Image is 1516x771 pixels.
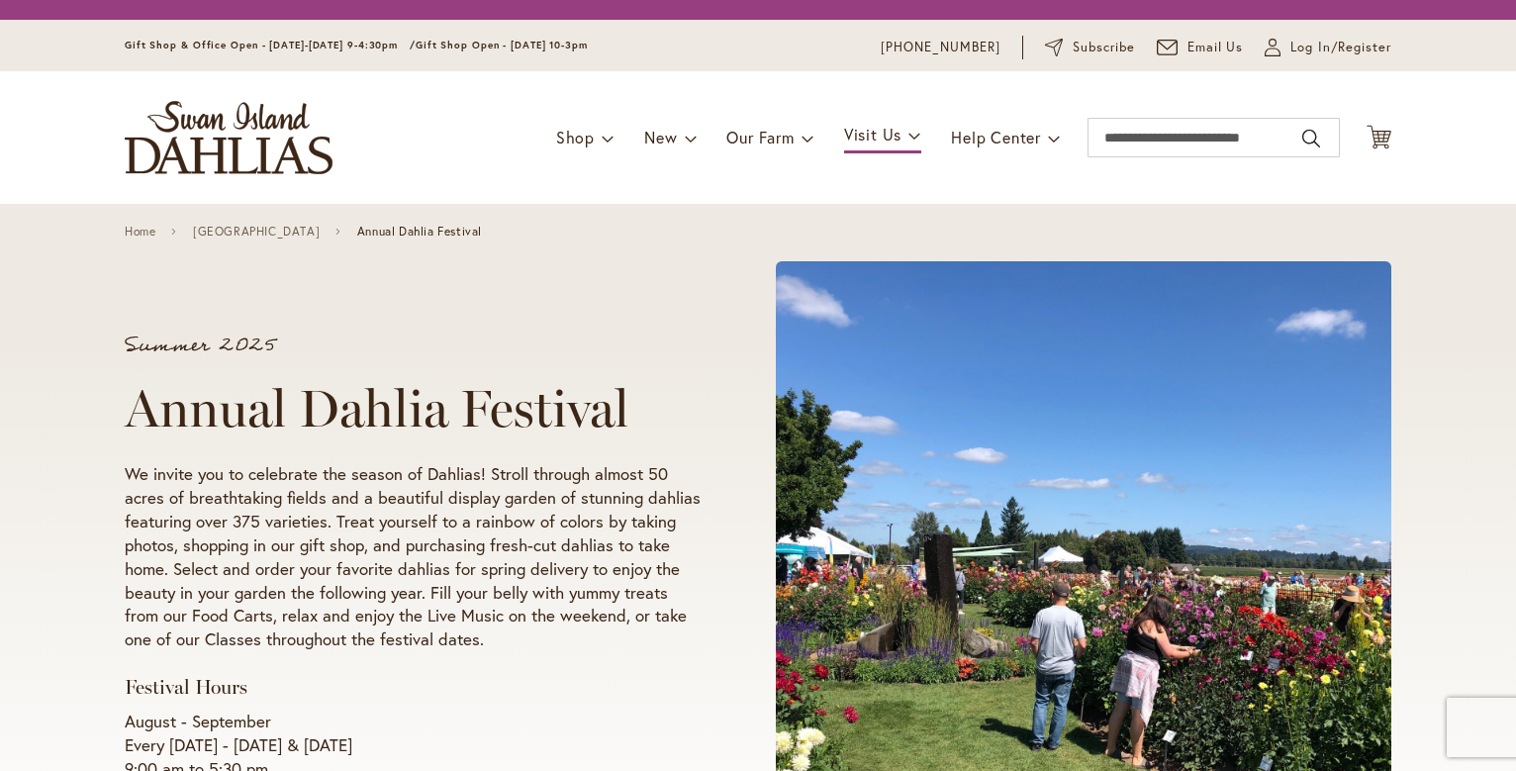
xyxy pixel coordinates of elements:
[125,225,155,239] a: Home
[1045,38,1135,57] a: Subscribe
[125,675,701,700] h3: Festival Hours
[125,379,701,438] h1: Annual Dahlia Festival
[644,127,677,147] span: New
[1187,38,1244,57] span: Email Us
[416,39,588,51] span: Gift Shop Open - [DATE] 10-3pm
[357,225,482,239] span: Annual Dahlia Festival
[844,124,901,145] span: Visit Us
[125,336,701,355] p: Summer 2025
[125,101,332,174] a: store logo
[951,127,1041,147] span: Help Center
[1265,38,1391,57] a: Log In/Register
[125,39,416,51] span: Gift Shop & Office Open - [DATE]-[DATE] 9-4:30pm /
[1157,38,1244,57] a: Email Us
[1290,38,1391,57] span: Log In/Register
[125,462,701,652] p: We invite you to celebrate the season of Dahlias! Stroll through almost 50 acres of breathtaking ...
[1073,38,1135,57] span: Subscribe
[726,127,794,147] span: Our Farm
[556,127,595,147] span: Shop
[193,225,320,239] a: [GEOGRAPHIC_DATA]
[881,38,1000,57] a: [PHONE_NUMBER]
